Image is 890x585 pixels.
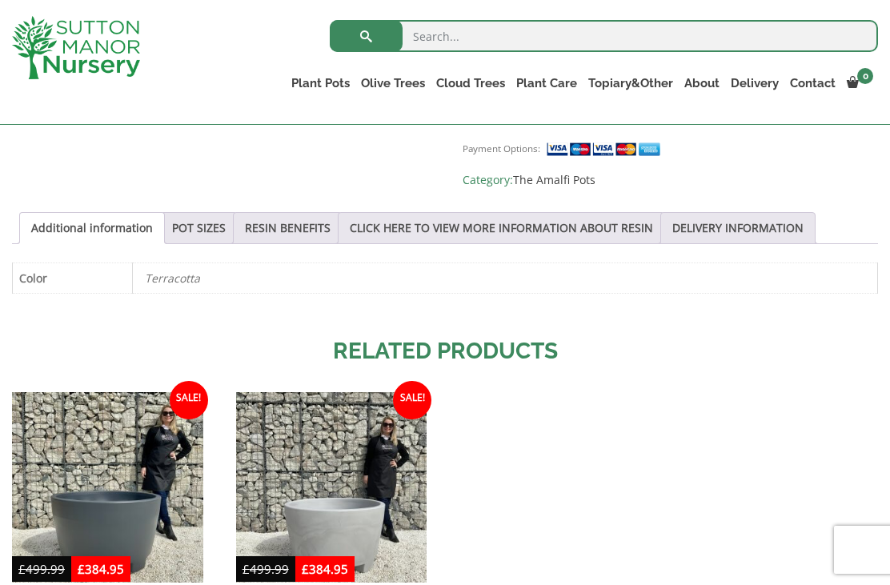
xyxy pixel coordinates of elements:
[784,72,841,94] a: Contact
[679,72,725,94] a: About
[463,170,878,190] span: Category:
[672,213,804,243] a: DELIVERY INFORMATION
[172,213,226,243] a: POT SIZES
[145,263,865,293] p: Terracotta
[302,561,348,577] bdi: 384.95
[330,20,878,52] input: Search...
[78,561,124,577] bdi: 384.95
[857,68,873,84] span: 0
[12,262,878,294] table: Product Details
[236,392,427,583] img: The Amalfi Pot 100 Colour Greystone
[12,16,140,79] img: logo
[243,561,250,577] span: £
[170,381,208,419] span: Sale!
[511,72,583,94] a: Plant Care
[583,72,679,94] a: Topiary&Other
[546,141,666,158] img: payment supported
[513,172,595,187] a: The Amalfi Pots
[463,142,540,154] small: Payment Options:
[355,72,431,94] a: Olive Trees
[18,561,65,577] bdi: 499.99
[31,213,153,243] a: Additional information
[393,381,431,419] span: Sale!
[245,213,331,243] a: RESIN BENEFITS
[841,72,878,94] a: 0
[12,335,878,368] h2: Related products
[243,561,289,577] bdi: 499.99
[350,213,653,243] a: CLICK HERE TO VIEW MORE INFORMATION ABOUT RESIN
[12,392,203,583] img: The Amalfi Pot 100 Colour Charcoal
[286,72,355,94] a: Plant Pots
[431,72,511,94] a: Cloud Trees
[78,561,85,577] span: £
[13,262,133,293] th: Color
[302,561,309,577] span: £
[725,72,784,94] a: Delivery
[18,561,26,577] span: £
